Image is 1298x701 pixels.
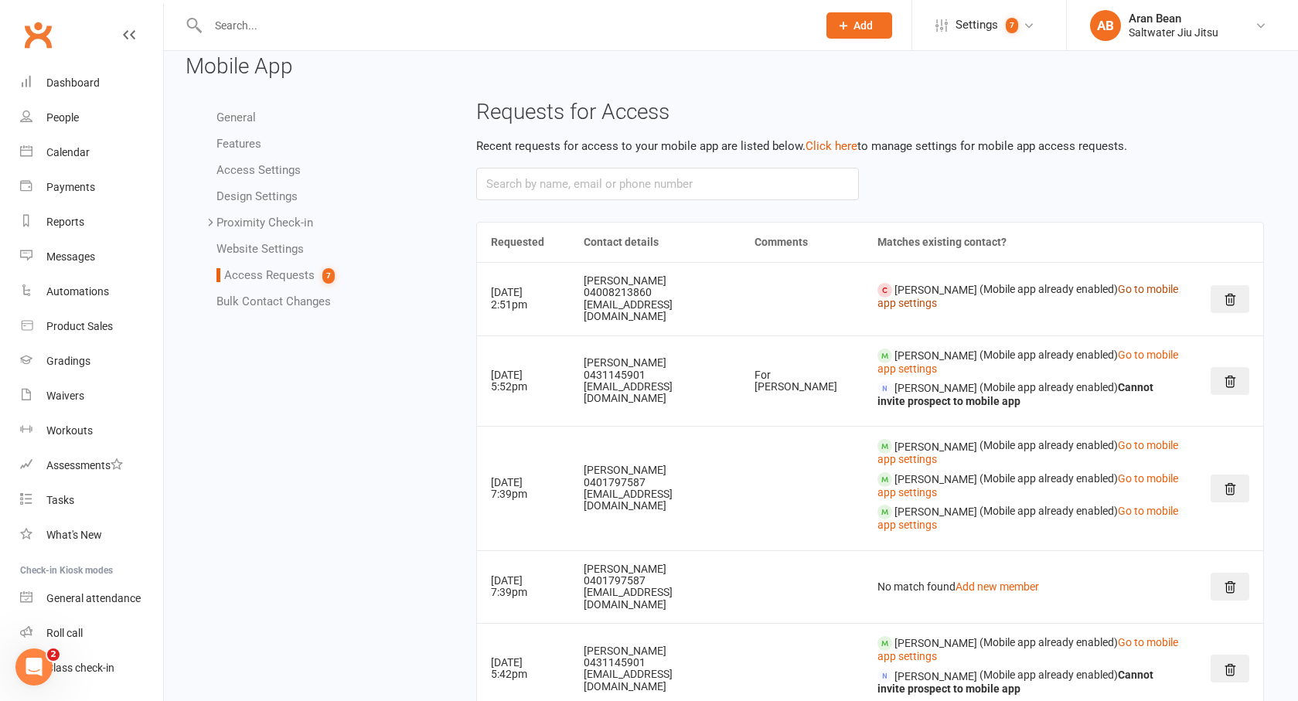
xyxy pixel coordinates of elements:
[46,355,90,367] div: Gradings
[570,223,741,262] th: Contact details
[46,111,79,124] div: People
[476,168,858,200] input: Search by name, email or phone number
[216,242,304,256] a: Website Settings
[46,592,141,604] div: General attendance
[477,223,569,262] th: Requested
[20,100,163,135] a: People
[46,146,90,158] div: Calendar
[741,223,864,262] th: Comments
[1006,18,1018,33] span: 7
[20,274,163,309] a: Automations
[570,335,741,427] td: [PERSON_NAME]
[584,575,727,587] div: 0401797587
[216,294,331,308] a: Bulk Contact Changes
[584,587,727,611] div: [EMAIL_ADDRESS][DOMAIN_NAME]
[46,459,123,471] div: Assessments
[20,66,163,100] a: Dashboard
[570,550,741,624] td: [PERSON_NAME]
[46,216,84,228] div: Reports
[216,163,301,177] a: Access Settings
[877,440,1178,466] a: Go to mobile app settings
[956,580,1039,593] a: Add new member
[979,472,1118,485] span: (Mobile app already enabled)
[979,505,1118,517] span: (Mobile app already enabled)
[894,505,977,518] span: [PERSON_NAME]
[20,616,163,651] a: Roll call
[894,440,977,452] span: [PERSON_NAME]
[894,669,977,682] span: [PERSON_NAME]
[477,262,569,335] td: [DATE] 2:51pm
[46,424,93,437] div: Workouts
[894,349,977,361] span: [PERSON_NAME]
[20,205,163,240] a: Reports
[584,381,727,405] div: [EMAIL_ADDRESS][DOMAIN_NAME]
[20,379,163,413] a: Waivers
[979,440,1118,452] span: (Mobile app already enabled)
[186,55,1276,79] h3: Mobile App
[477,426,569,550] td: [DATE] 7:39pm
[20,309,163,344] a: Product Sales
[741,335,864,427] td: For [PERSON_NAME]
[570,262,741,335] td: [PERSON_NAME]
[322,268,335,284] span: 7
[203,15,806,36] input: Search...
[894,382,977,394] span: [PERSON_NAME]
[894,283,977,295] span: [PERSON_NAME]
[47,648,60,661] span: 2
[853,19,873,32] span: Add
[46,77,100,89] div: Dashboard
[476,100,1264,124] h3: Requests for Access
[46,529,102,541] div: What's New
[979,349,1118,361] span: (Mobile app already enabled)
[877,381,1153,407] strong: Cannot invite prospect to mobile app
[20,344,163,379] a: Gradings
[1090,10,1121,41] div: AB
[877,505,1178,531] a: Go to mobile app settings
[46,320,113,332] div: Product Sales
[19,15,57,54] a: Clubworx
[584,669,727,692] div: [EMAIL_ADDRESS][DOMAIN_NAME]
[46,627,83,639] div: Roll call
[806,137,857,155] button: Click here
[877,472,1178,499] a: Go to mobile app settings
[584,488,727,512] div: [EMAIL_ADDRESS][DOMAIN_NAME]
[20,413,163,448] a: Workouts
[216,137,261,151] a: Features
[1129,12,1218,26] div: Aran Bean
[20,651,163,686] a: Class kiosk mode
[20,581,163,616] a: General attendance kiosk mode
[584,477,727,488] div: 0401797587
[46,285,109,298] div: Automations
[477,550,569,624] td: [DATE] 7:39pm
[826,12,892,39] button: Add
[46,181,95,193] div: Payments
[864,223,1197,262] th: Matches existing contact?
[20,518,163,553] a: What's New
[979,669,1118,682] span: (Mobile app already enabled)
[956,8,998,43] span: Settings
[216,268,335,282] a: Access Requests
[20,448,163,483] a: Assessments
[979,636,1118,648] span: (Mobile app already enabled)
[216,111,256,124] a: General
[20,170,163,205] a: Payments
[894,637,977,649] span: [PERSON_NAME]
[15,648,53,686] iframe: Intercom live chat
[20,483,163,518] a: Tasks
[477,335,569,427] td: [DATE] 5:52pm
[216,216,313,230] a: Proximity Check-in
[584,287,727,298] div: 04008213860
[20,240,163,274] a: Messages
[877,581,1183,593] div: No match found
[1129,26,1218,39] div: Saltwater Jiu Jitsu
[877,669,1153,696] strong: Cannot invite prospect to mobile app
[216,189,298,203] a: Design Settings
[570,426,741,550] td: [PERSON_NAME]
[979,283,1118,295] span: (Mobile app already enabled)
[979,381,1118,393] span: (Mobile app already enabled)
[476,137,1264,155] p: Recent requests for access to your mobile app are listed below. to manage settings for mobile app...
[877,349,1178,375] a: Go to mobile app settings
[46,662,114,674] div: Class check-in
[894,473,977,485] span: [PERSON_NAME]
[584,657,727,669] div: 0431145901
